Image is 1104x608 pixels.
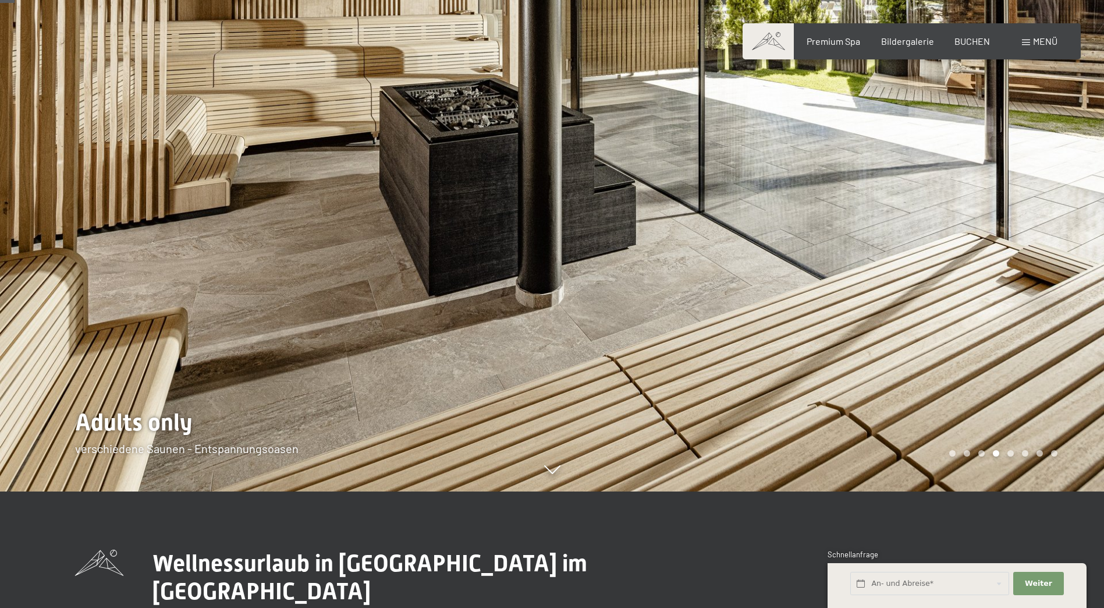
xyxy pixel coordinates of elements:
[1033,36,1057,47] span: Menü
[1036,450,1043,457] div: Carousel Page 7
[807,36,860,47] a: Premium Spa
[828,550,878,559] span: Schnellanfrage
[945,450,1057,457] div: Carousel Pagination
[978,450,985,457] div: Carousel Page 3
[1013,572,1063,596] button: Weiter
[1051,450,1057,457] div: Carousel Page 8
[1022,450,1028,457] div: Carousel Page 6
[881,36,934,47] a: Bildergalerie
[964,450,970,457] div: Carousel Page 2
[993,450,999,457] div: Carousel Page 4 (Current Slide)
[152,550,587,605] span: Wellnessurlaub in [GEOGRAPHIC_DATA] im [GEOGRAPHIC_DATA]
[949,450,956,457] div: Carousel Page 1
[1025,578,1052,589] span: Weiter
[954,36,990,47] a: BUCHEN
[1007,450,1014,457] div: Carousel Page 5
